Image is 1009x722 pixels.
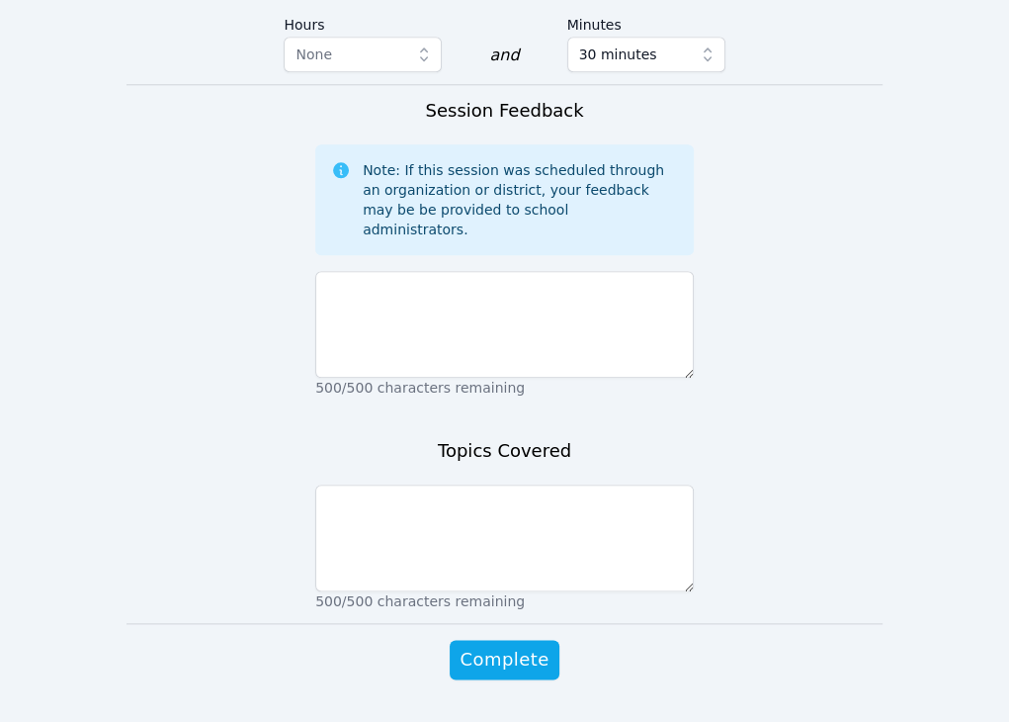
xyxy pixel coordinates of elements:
h3: Session Feedback [425,97,583,125]
button: Complete [450,640,558,679]
label: Minutes [567,7,725,37]
span: 30 minutes [579,43,657,66]
p: 500/500 characters remaining [315,378,694,398]
label: Hours [284,7,442,37]
h3: Topics Covered [438,437,571,465]
p: 500/500 characters remaining [315,591,694,611]
div: Note: If this session was scheduled through an organization or district, your feedback may be be ... [363,160,678,239]
div: and [489,44,519,67]
button: 30 minutes [567,37,725,72]
span: None [295,46,332,62]
button: None [284,37,442,72]
span: Complete [460,646,548,674]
